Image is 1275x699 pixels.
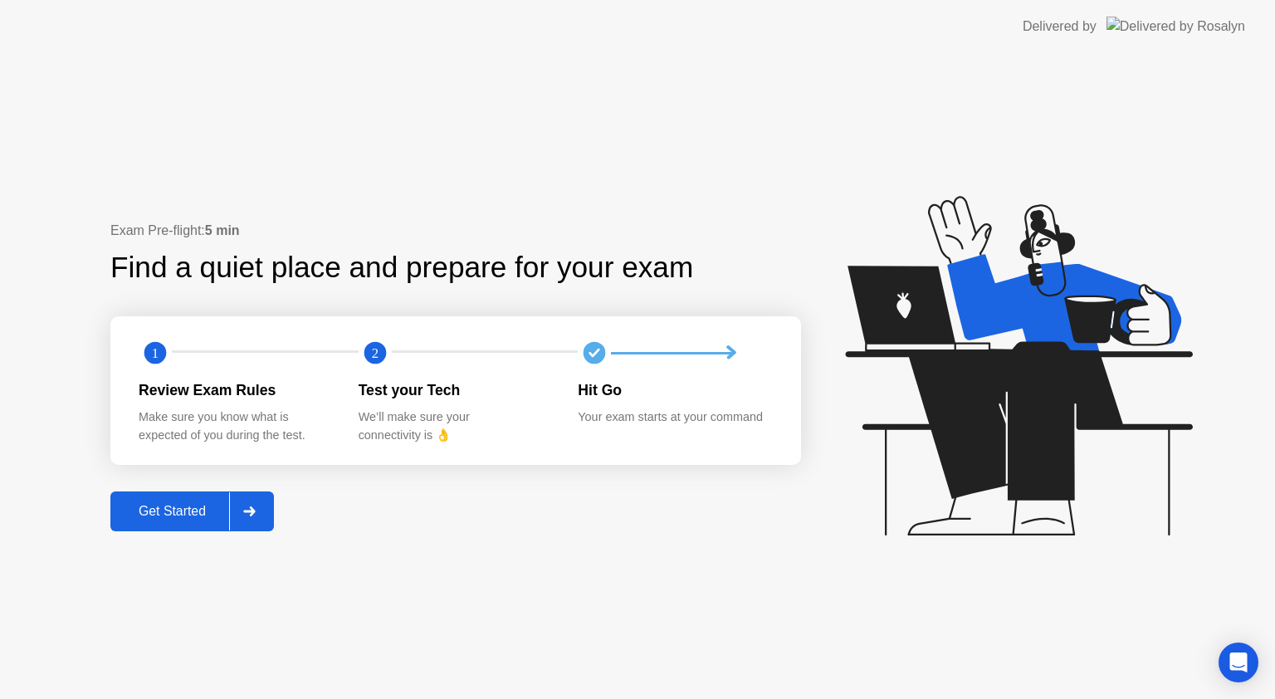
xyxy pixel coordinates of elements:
[578,379,771,401] div: Hit Go
[1106,17,1245,36] img: Delivered by Rosalyn
[205,223,240,237] b: 5 min
[115,504,229,519] div: Get Started
[110,221,801,241] div: Exam Pre-flight:
[1023,17,1097,37] div: Delivered by
[1219,643,1258,682] div: Open Intercom Messenger
[110,246,696,290] div: Find a quiet place and prepare for your exam
[359,408,552,444] div: We’ll make sure your connectivity is 👌
[359,379,552,401] div: Test your Tech
[152,345,159,361] text: 1
[372,345,379,361] text: 2
[578,408,771,427] div: Your exam starts at your command
[139,408,332,444] div: Make sure you know what is expected of you during the test.
[110,491,274,531] button: Get Started
[139,379,332,401] div: Review Exam Rules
